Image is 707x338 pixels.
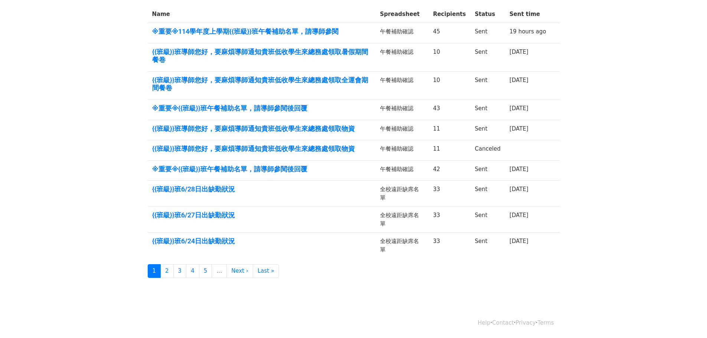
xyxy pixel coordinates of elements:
th: Spreadsheet [376,6,429,23]
a: 2 [160,264,174,278]
a: {{班級}}班導師您好，要麻煩導師通知貴班低收學生來總務處領取物資 [152,145,371,153]
a: [DATE] [510,212,528,219]
td: Sent [470,207,505,233]
a: Last » [253,264,279,278]
th: Status [470,6,505,23]
td: 午餐補助確認 [376,120,429,140]
td: 33 [429,181,471,207]
td: Sent [470,120,505,140]
a: ※重要※114學年度上學期{{班級}}班午餐補助名單，請導師參閱 [152,27,371,36]
a: [DATE] [510,77,528,83]
td: 午餐補助確認 [376,100,429,120]
td: Canceled [470,140,505,161]
td: Sent [470,233,505,259]
a: {{班級}}班6/28日出缺勤狀況 [152,185,371,193]
div: 聊天小工具 [670,302,707,338]
td: Sent [470,71,505,99]
td: Sent [470,23,505,43]
a: Contact [492,319,514,326]
td: 全校遠距缺席名單 [376,233,429,259]
a: {{班級}}班導師您好，要麻煩導師通知貴班低收學生來總務處領取全運會期間餐卷 [152,76,371,92]
a: [DATE] [510,125,528,132]
a: {{班級}}班6/27日出缺勤狀況 [152,211,371,219]
td: Sent [470,160,505,181]
a: [DATE] [510,105,528,112]
a: [DATE] [510,186,528,193]
a: Next › [226,264,253,278]
td: 45 [429,23,471,43]
th: Sent time [505,6,551,23]
a: {{班級}}班導師您好，要麻煩導師通知貴班低收學生來總務處領取物資 [152,125,371,133]
td: 10 [429,71,471,99]
a: 1 [148,264,161,278]
iframe: Chat Widget [670,302,707,338]
a: 19 hours ago [510,28,546,35]
a: {{班級}}班導師您好，要麻煩導師通知貴班低收學生來總務處領取暑假期間餐卷 [152,48,371,64]
td: 午餐補助確認 [376,140,429,161]
a: Help [478,319,490,326]
a: 5 [199,264,212,278]
a: {{班級}}班6/24日出缺勤狀況 [152,237,371,245]
td: 午餐補助確認 [376,160,429,181]
a: 4 [186,264,199,278]
a: 3 [173,264,187,278]
td: 43 [429,100,471,120]
td: 午餐補助確認 [376,43,429,71]
td: 11 [429,140,471,161]
td: 全校遠距缺席名單 [376,181,429,207]
td: Sent [470,100,505,120]
td: 午餐補助確認 [376,71,429,99]
td: Sent [470,43,505,71]
td: 33 [429,207,471,233]
td: 42 [429,160,471,181]
a: Privacy [515,319,536,326]
td: Sent [470,181,505,207]
th: Name [148,6,376,23]
td: 33 [429,233,471,259]
a: [DATE] [510,49,528,55]
a: Terms [537,319,554,326]
td: 11 [429,120,471,140]
a: [DATE] [510,238,528,245]
a: [DATE] [510,166,528,173]
th: Recipients [429,6,471,23]
a: ※重要※{{班級}}班午餐補助名單，請導師參閱後回覆 [152,104,371,112]
td: 10 [429,43,471,71]
td: 午餐補助確認 [376,23,429,43]
a: ※重要※{{班級}}班午餐補助名單，請導師參閱後回覆 [152,165,371,173]
td: 全校遠距缺席名單 [376,207,429,233]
